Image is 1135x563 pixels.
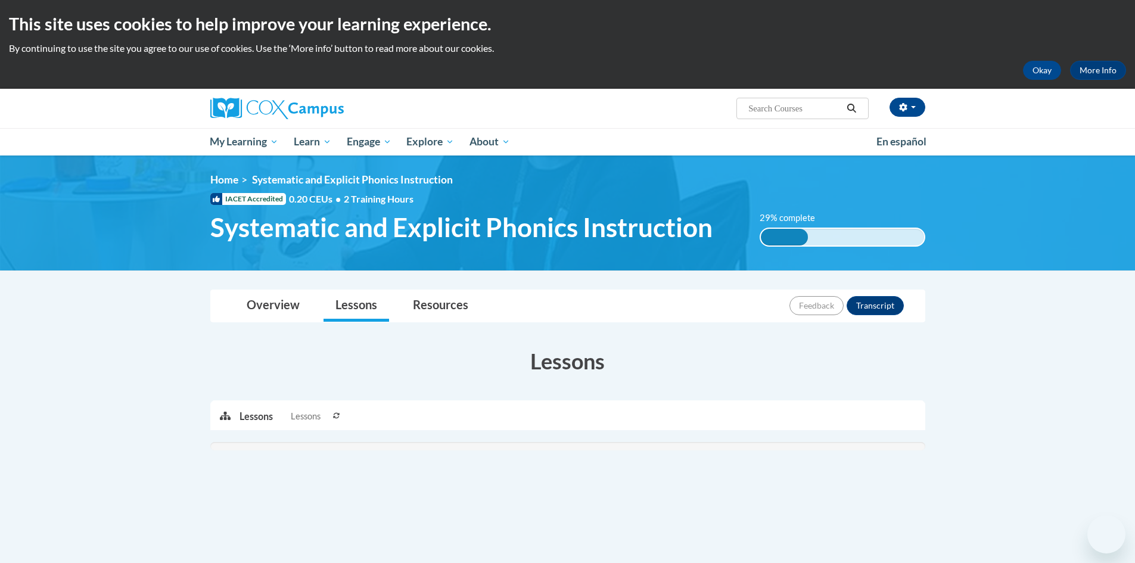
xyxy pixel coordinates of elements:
button: Transcript [847,296,904,315]
button: Account Settings [890,98,925,117]
input: Search Courses [747,101,842,116]
h3: Lessons [210,346,925,376]
span: 2 Training Hours [344,193,413,204]
h2: This site uses cookies to help improve your learning experience. [9,12,1126,36]
div: Main menu [192,128,943,155]
span: My Learning [210,135,278,149]
span: Systematic and Explicit Phonics Instruction [210,211,713,243]
button: Okay [1023,61,1061,80]
a: Cox Campus [210,98,437,119]
span: Learn [294,135,331,149]
a: Explore [399,128,462,155]
label: 29% complete [760,211,828,225]
a: Overview [235,290,312,322]
span: About [469,135,510,149]
span: Engage [347,135,391,149]
img: Cox Campus [210,98,344,119]
p: Lessons [240,410,273,423]
a: About [462,128,518,155]
span: Systematic and Explicit Phonics Instruction [252,173,453,186]
span: 0.20 CEUs [289,192,344,206]
a: Lessons [324,290,389,322]
button: Feedback [789,296,844,315]
a: En español [869,129,934,154]
iframe: Button to launch messaging window [1087,515,1125,553]
span: Explore [406,135,454,149]
div: 29% complete [761,229,808,245]
a: Engage [339,128,399,155]
a: Home [210,173,238,186]
p: By continuing to use the site you agree to our use of cookies. Use the ‘More info’ button to read... [9,42,1126,55]
button: Search [842,101,860,116]
span: IACET Accredited [210,193,286,205]
a: My Learning [203,128,287,155]
a: Learn [286,128,339,155]
span: En español [876,135,926,148]
span: • [335,193,341,204]
a: Resources [401,290,480,322]
a: More Info [1070,61,1126,80]
span: Lessons [291,410,321,423]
